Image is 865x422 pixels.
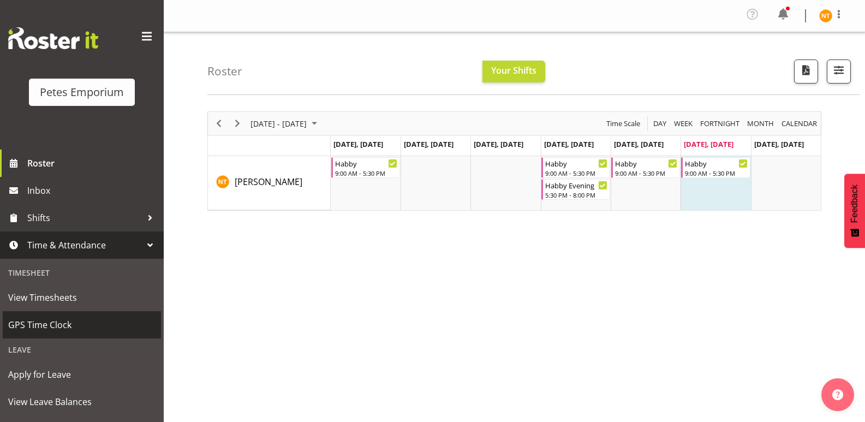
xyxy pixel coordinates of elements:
span: Month [746,117,775,130]
div: 9:00 AM - 5:30 PM [545,169,607,177]
div: Nicole Thomson"s event - Habby Begin From Monday, August 25, 2025 at 9:00:00 AM GMT+12:00 Ends At... [331,157,400,178]
a: View Timesheets [3,284,161,311]
div: Nicole Thomson"s event - Habby Begin From Friday, August 29, 2025 at 9:00:00 AM GMT+12:00 Ends At... [611,157,680,178]
div: Habby [545,158,607,169]
button: Timeline Month [745,117,776,130]
h4: Roster [207,65,242,78]
button: Month [780,117,819,130]
span: Feedback [850,185,860,223]
button: Download a PDF of the roster according to the set date range. [794,60,818,84]
span: [PERSON_NAME] [235,176,302,188]
button: Next [230,117,245,130]
div: Habby [615,158,677,169]
span: GPS Time Clock [8,317,156,333]
div: Nicole Thomson"s event - Habby Evening Begin From Thursday, August 28, 2025 at 5:30:00 PM GMT+12:... [541,179,610,200]
span: [DATE], [DATE] [614,139,664,149]
span: [DATE] - [DATE] [249,117,308,130]
img: nicole-thomson8388.jpg [819,9,832,22]
a: Apply for Leave [3,361,161,388]
span: Apply for Leave [8,366,156,383]
span: Roster [27,155,158,171]
img: Rosterit website logo [8,27,98,49]
div: Habby Evening [545,180,607,191]
div: 9:00 AM - 5:30 PM [685,169,747,177]
div: Habby [335,158,397,169]
span: [DATE], [DATE] [754,139,804,149]
span: Time Scale [605,117,641,130]
span: [DATE], [DATE] [544,139,594,149]
span: Fortnight [699,117,741,130]
div: Timeline Week of August 30, 2025 [207,111,821,211]
div: Leave [3,338,161,361]
div: Nicole Thomson"s event - Habby Begin From Saturday, August 30, 2025 at 9:00:00 AM GMT+12:00 Ends ... [681,157,750,178]
span: Day [652,117,667,130]
button: August 25 - 31, 2025 [249,117,322,130]
button: Feedback - Show survey [844,174,865,248]
span: [DATE], [DATE] [474,139,523,149]
td: Nicole Thomson resource [208,156,331,210]
div: 9:00 AM - 5:30 PM [615,169,677,177]
div: Habby [685,158,747,169]
table: Timeline Week of August 30, 2025 [331,156,821,210]
span: Your Shifts [491,64,536,76]
span: View Leave Balances [8,394,156,410]
span: Inbox [27,182,158,199]
span: [DATE], [DATE] [684,139,733,149]
span: [DATE], [DATE] [404,139,454,149]
div: 9:00 AM - 5:30 PM [335,169,397,177]
button: Fortnight [699,117,742,130]
button: Time Scale [605,117,642,130]
span: Time & Attendance [27,237,142,253]
a: GPS Time Clock [3,311,161,338]
div: 5:30 PM - 8:00 PM [545,191,607,199]
span: [DATE], [DATE] [333,139,383,149]
button: Your Shifts [482,61,545,82]
a: [PERSON_NAME] [235,175,302,188]
span: Shifts [27,210,142,226]
button: Filter Shifts [827,60,851,84]
div: Timesheet [3,261,161,284]
span: Week [673,117,694,130]
div: Petes Emporium [40,84,124,100]
div: Next [228,112,247,135]
button: Timeline Day [652,117,669,130]
button: Timeline Week [672,117,695,130]
div: Nicole Thomson"s event - Habby Begin From Thursday, August 28, 2025 at 9:00:00 AM GMT+12:00 Ends ... [541,157,610,178]
a: View Leave Balances [3,388,161,415]
img: help-xxl-2.png [832,389,843,400]
div: Previous [210,112,228,135]
span: View Timesheets [8,289,156,306]
button: Previous [212,117,226,130]
span: calendar [780,117,818,130]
